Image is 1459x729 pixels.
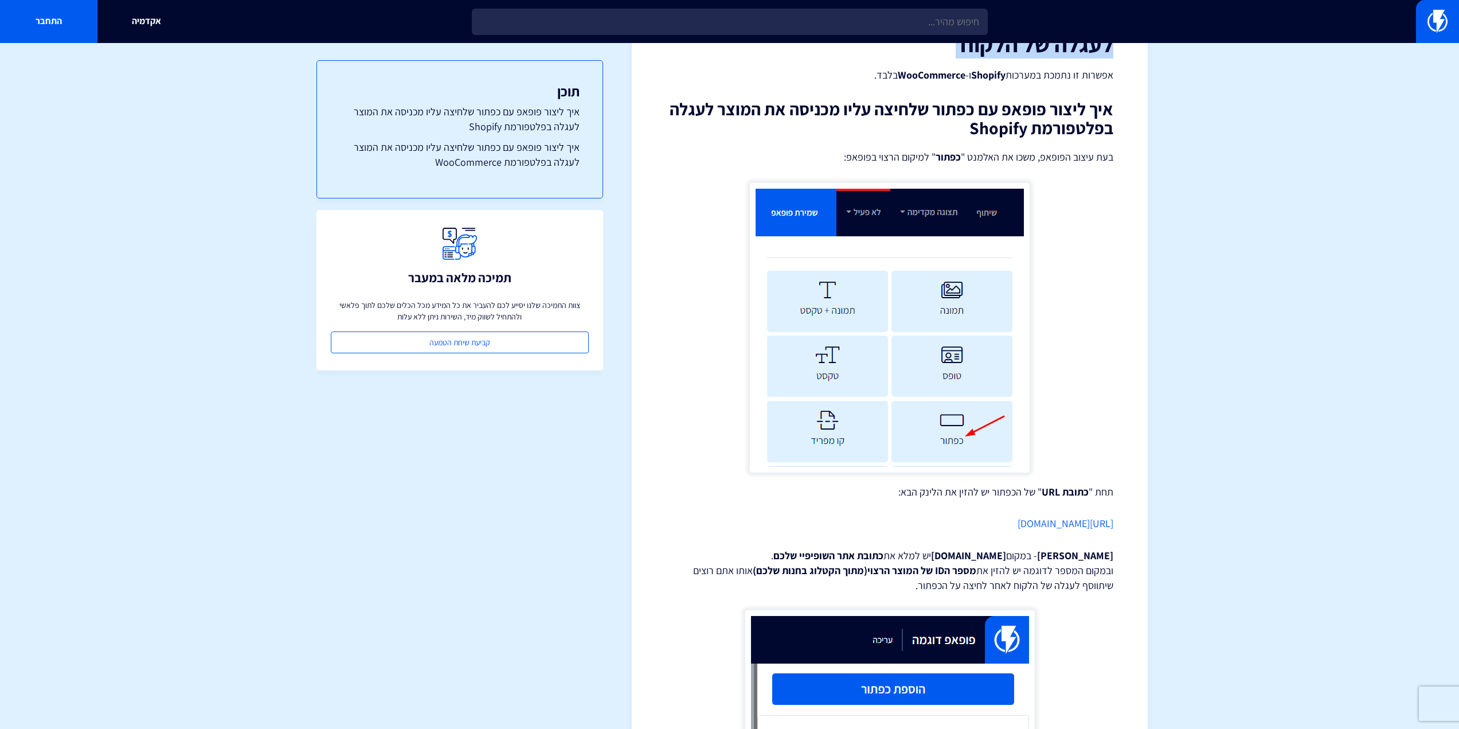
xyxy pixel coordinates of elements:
[971,68,1006,81] strong: Shopify
[753,564,867,577] strong: (מתוך הקטלוג בחנות שלכם)
[331,332,589,353] a: קביעת שיחת הטמעה
[936,150,961,163] strong: כפתור
[773,549,883,562] strong: כתובת אתר השופיפיי שלכם
[753,564,976,577] strong: מספר הID של המוצר הרצוי
[1037,549,1113,562] strong: [PERSON_NAME]
[472,9,988,35] input: חיפוש מהיר...
[666,485,1113,500] p: תחת " " של הכפתור יש להזין את הלינק הבא:
[331,299,589,322] p: צוות התמיכה שלנו יסייע לכם להעביר את כל המידע מכל הכלים שלכם לתוך פלאשי ולהתחיל לשווק מיד, השירות...
[1042,485,1089,498] strong: כתובת URL
[666,149,1113,165] p: בעת עיצוב הפופאפ, משכו את האלמנט " " למיקום הרצוי בפופאפ:
[408,271,511,284] h3: תמיכה מלאה במעבר
[340,104,580,134] a: איך ליצור פופאפ עם כפתור שלחיצה עליו מכניסה את המוצר לעגלה בפלטפורמת Shopify
[666,548,1113,592] p: - במקום יש למלא את . ובמקום המספר לדוגמה יש להזין את אותו אתם רוצים שיתווסף לעגלה של הלקוח לאחר ל...
[931,549,1006,562] strong: [DOMAIN_NAME]
[666,100,1113,138] h2: איך ליצור פופאפ עם כפתור שלחיצה עליו מכניסה את המוצר לעגלה בפלטפורמת Shopify
[666,68,1113,83] p: אפשרות זו נתמכת במערכות ו- בלבד.
[1018,517,1113,530] a: [URL][DOMAIN_NAME]
[898,68,965,81] strong: WooCommerce
[340,84,580,99] h3: תוכן
[340,140,580,169] a: איך ליצור פופאפ עם כפתור שלחיצה עליו מכניסה את המוצר לעגלה בפלטפורמת WooCommerce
